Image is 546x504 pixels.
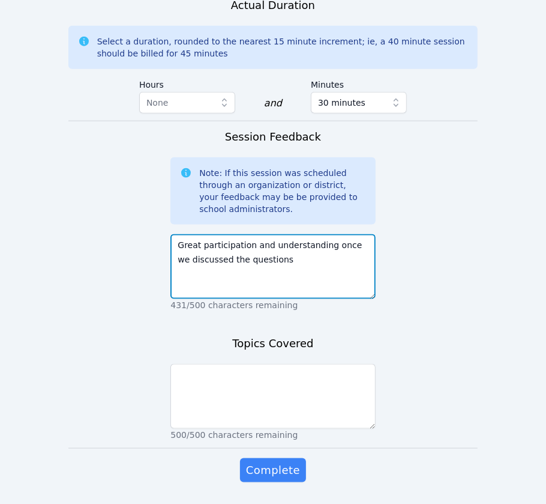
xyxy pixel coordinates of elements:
[232,335,313,352] h3: Topics Covered
[170,429,375,441] p: 500/500 characters remaining
[170,234,375,299] textarea: Great participation and understanding once we discussed the questions
[139,92,235,114] button: None
[225,129,321,145] h3: Session Feedback
[318,96,365,110] span: 30 minutes
[264,96,282,111] div: and
[199,167,365,215] div: Note: If this session was scheduled through an organization or district, your feedback may be be ...
[246,462,300,479] span: Complete
[139,74,235,92] label: Hours
[311,92,407,114] button: 30 minutes
[240,458,306,482] button: Complete
[170,299,375,311] p: 431/500 characters remaining
[311,74,407,92] label: Minutes
[97,35,469,59] div: Select a duration, rounded to the nearest 15 minute increment; ie, a 40 minute session should be ...
[146,98,169,108] span: None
